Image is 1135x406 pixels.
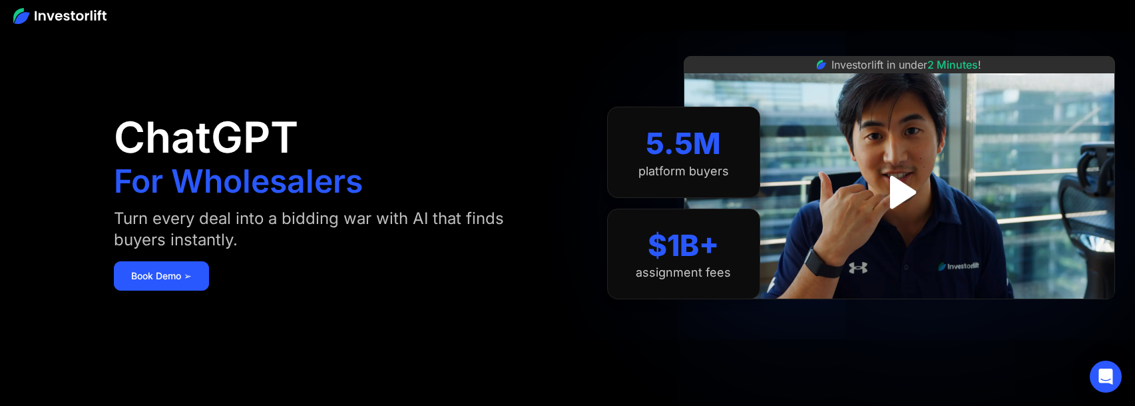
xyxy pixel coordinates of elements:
[869,163,929,222] a: open lightbox
[636,265,731,280] div: assignment fees
[648,228,719,263] div: $1B+
[1090,361,1122,393] div: Open Intercom Messenger
[831,57,981,73] div: Investorlift in under !
[114,116,298,159] h1: ChatGPT
[114,165,363,197] h1: For Wholesalers
[114,208,534,251] div: Turn every deal into a bidding war with AI that finds buyers instantly.
[646,126,721,161] div: 5.5M
[114,261,209,291] a: Book Demo ➢
[799,306,999,322] iframe: Customer reviews powered by Trustpilot
[927,58,978,71] span: 2 Minutes
[638,164,729,179] div: platform buyers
